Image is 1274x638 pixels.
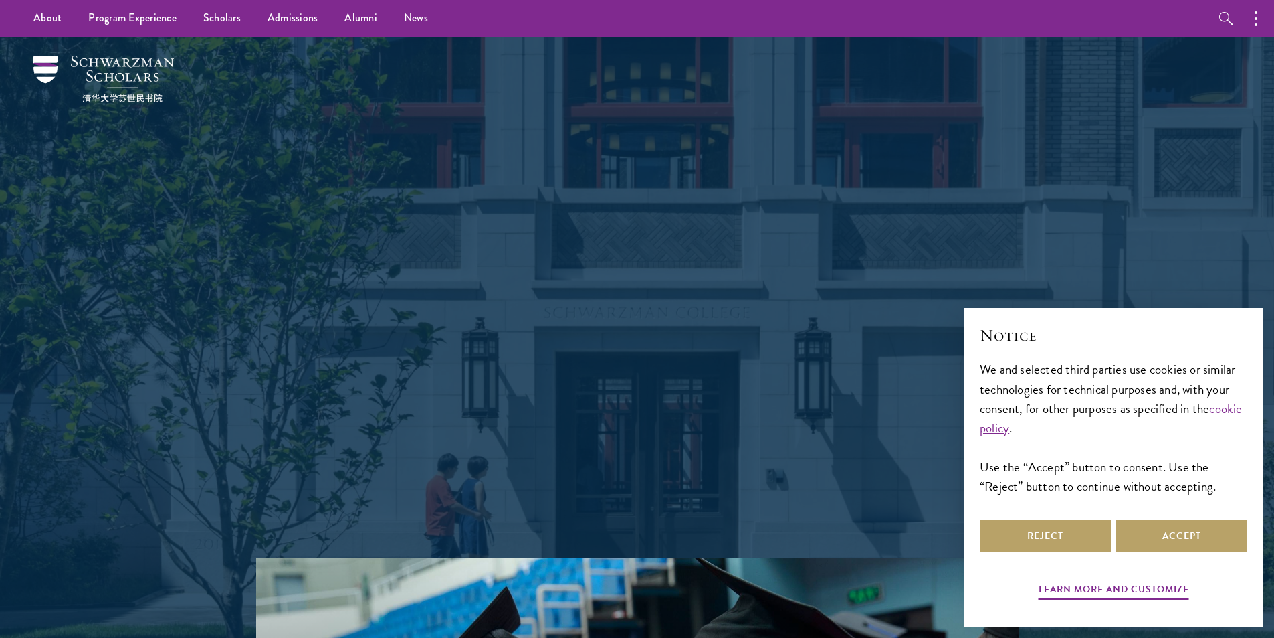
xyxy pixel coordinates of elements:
[33,56,174,102] img: Schwarzman Scholars
[980,399,1243,438] a: cookie policy
[1039,581,1189,602] button: Learn more and customize
[980,324,1247,347] h2: Notice
[980,360,1247,495] div: We and selected third parties use cookies or similar technologies for technical purposes and, wit...
[1116,520,1247,552] button: Accept
[980,520,1111,552] button: Reject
